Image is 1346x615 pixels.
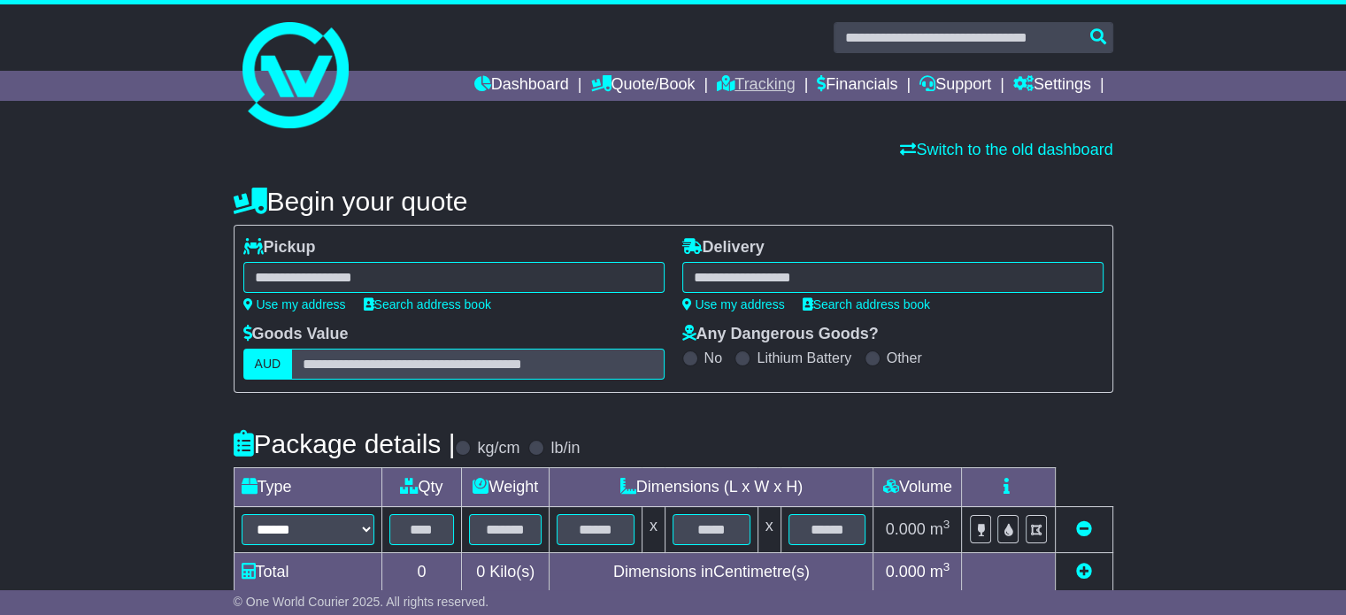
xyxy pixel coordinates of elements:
[234,429,456,458] h4: Package details |
[476,563,485,580] span: 0
[873,468,962,507] td: Volume
[1076,563,1092,580] a: Add new item
[590,71,695,101] a: Quote/Book
[817,71,897,101] a: Financials
[642,507,665,553] td: x
[462,468,550,507] td: Weight
[930,520,950,538] span: m
[550,553,873,592] td: Dimensions in Centimetre(s)
[758,507,781,553] td: x
[682,238,765,258] label: Delivery
[930,563,950,580] span: m
[1013,71,1091,101] a: Settings
[474,71,569,101] a: Dashboard
[682,297,785,311] a: Use my address
[757,350,851,366] label: Lithium Battery
[886,563,926,580] span: 0.000
[943,560,950,573] sup: 3
[550,468,873,507] td: Dimensions (L x W x H)
[243,349,293,380] label: AUD
[243,238,316,258] label: Pickup
[682,325,879,344] label: Any Dangerous Goods?
[1076,520,1092,538] a: Remove this item
[381,468,462,507] td: Qty
[243,325,349,344] label: Goods Value
[243,297,346,311] a: Use my address
[717,71,795,101] a: Tracking
[550,439,580,458] label: lb/in
[704,350,722,366] label: No
[886,520,926,538] span: 0.000
[900,141,1112,158] a: Switch to the old dashboard
[943,518,950,531] sup: 3
[462,553,550,592] td: Kilo(s)
[234,187,1113,216] h4: Begin your quote
[234,468,381,507] td: Type
[234,595,489,609] span: © One World Courier 2025. All rights reserved.
[234,553,381,592] td: Total
[919,71,991,101] a: Support
[477,439,519,458] label: kg/cm
[803,297,930,311] a: Search address book
[364,297,491,311] a: Search address book
[887,350,922,366] label: Other
[381,553,462,592] td: 0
